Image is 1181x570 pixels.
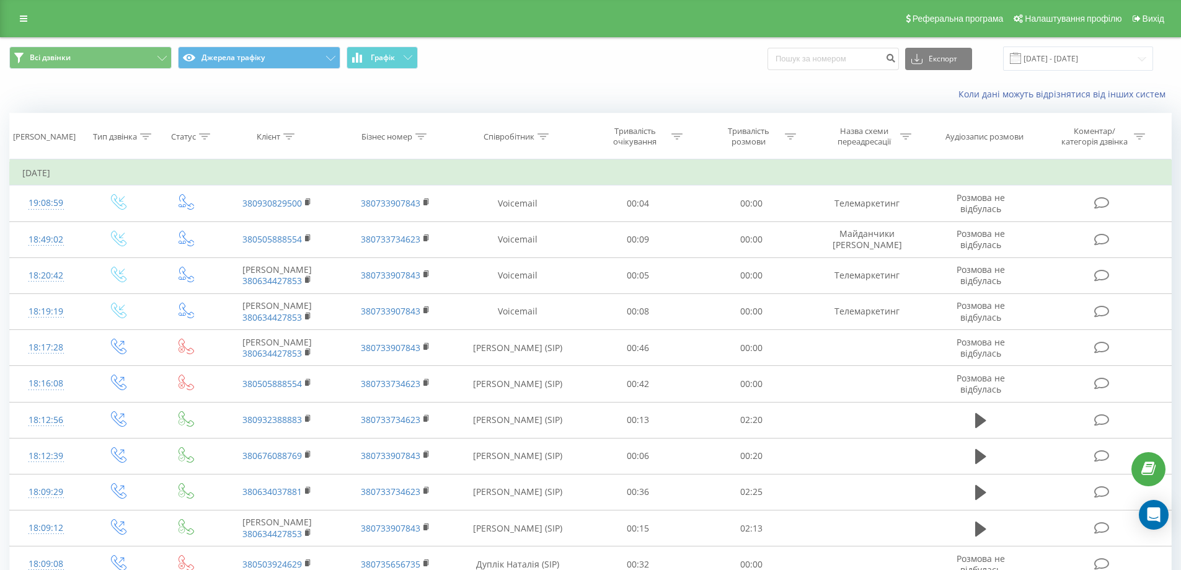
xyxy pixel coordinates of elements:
[22,228,70,252] div: 18:49:02
[957,336,1005,359] span: Розмова не відбулась
[957,192,1005,215] span: Розмова не відбулась
[695,293,808,329] td: 00:00
[454,257,582,293] td: Voicemail
[242,450,302,461] a: 380676088769
[695,185,808,221] td: 00:00
[257,131,280,142] div: Клієнт
[582,257,695,293] td: 00:05
[218,510,336,546] td: [PERSON_NAME]
[361,305,420,317] a: 380733907843
[913,14,1004,24] span: Реферальна програма
[1025,14,1121,24] span: Налаштування профілю
[242,414,302,425] a: 380932388883
[767,48,899,70] input: Пошук за номером
[171,131,196,142] div: Статус
[242,486,302,497] a: 380634037881
[945,131,1024,142] div: Аудіозапис розмови
[484,131,534,142] div: Співробітник
[808,185,926,221] td: Телемаркетинг
[22,480,70,504] div: 18:09:29
[218,257,336,293] td: [PERSON_NAME]
[361,378,420,390] a: 380733734623
[454,510,582,546] td: [PERSON_NAME] (SIP)
[22,408,70,432] div: 18:12:56
[1139,500,1169,530] div: Open Intercom Messenger
[582,438,695,474] td: 00:06
[957,264,1005,287] span: Розмова не відбулась
[242,558,302,570] a: 380503924629
[22,300,70,324] div: 18:19:19
[454,366,582,402] td: [PERSON_NAME] (SIP)
[10,161,1172,185] td: [DATE]
[13,131,76,142] div: [PERSON_NAME]
[30,53,71,63] span: Всі дзвінки
[1058,126,1131,147] div: Коментар/категорія дзвінка
[178,47,340,69] button: Джерела трафіку
[242,347,302,359] a: 380634427853
[695,257,808,293] td: 00:00
[454,293,582,329] td: Voicemail
[361,414,420,425] a: 380733734623
[242,275,302,287] a: 380634427853
[22,444,70,468] div: 18:12:39
[22,191,70,215] div: 19:08:59
[361,342,420,354] a: 380733907843
[361,522,420,534] a: 380733907843
[695,402,808,438] td: 02:20
[1143,14,1164,24] span: Вихід
[22,516,70,540] div: 18:09:12
[22,372,70,396] div: 18:16:08
[361,486,420,497] a: 380733734623
[582,402,695,438] td: 00:13
[582,366,695,402] td: 00:42
[582,474,695,510] td: 00:36
[582,510,695,546] td: 00:15
[454,330,582,366] td: [PERSON_NAME] (SIP)
[361,197,420,209] a: 380733907843
[361,558,420,570] a: 380735656735
[582,330,695,366] td: 00:46
[602,126,668,147] div: Тривалість очікування
[695,221,808,257] td: 00:00
[9,47,172,69] button: Всі дзвінки
[242,378,302,390] a: 380505888554
[454,474,582,510] td: [PERSON_NAME] (SIP)
[22,264,70,288] div: 18:20:42
[361,131,412,142] div: Бізнес номер
[808,221,926,257] td: Майданчики [PERSON_NAME]
[454,438,582,474] td: [PERSON_NAME] (SIP)
[454,185,582,221] td: Voicemail
[242,197,302,209] a: 380930829500
[831,126,897,147] div: Назва схеми переадресації
[218,330,336,366] td: [PERSON_NAME]
[695,474,808,510] td: 02:25
[371,53,395,62] span: Графік
[582,293,695,329] td: 00:08
[715,126,782,147] div: Тривалість розмови
[957,228,1005,251] span: Розмова не відбулась
[242,311,302,323] a: 380634427853
[361,269,420,281] a: 380733907843
[957,300,1005,323] span: Розмова не відбулась
[808,257,926,293] td: Телемаркетинг
[957,372,1005,395] span: Розмова не відбулась
[454,221,582,257] td: Voicemail
[958,88,1172,100] a: Коли дані можуть відрізнятися вiд інших систем
[695,366,808,402] td: 00:00
[347,47,418,69] button: Графік
[695,438,808,474] td: 00:20
[242,233,302,245] a: 380505888554
[808,293,926,329] td: Телемаркетинг
[582,185,695,221] td: 00:04
[695,510,808,546] td: 02:13
[218,293,336,329] td: [PERSON_NAME]
[361,233,420,245] a: 380733734623
[361,450,420,461] a: 380733907843
[582,221,695,257] td: 00:09
[22,336,70,360] div: 18:17:28
[93,131,137,142] div: Тип дзвінка
[695,330,808,366] td: 00:00
[905,48,972,70] button: Експорт
[242,528,302,540] a: 380634427853
[454,402,582,438] td: [PERSON_NAME] (SIP)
